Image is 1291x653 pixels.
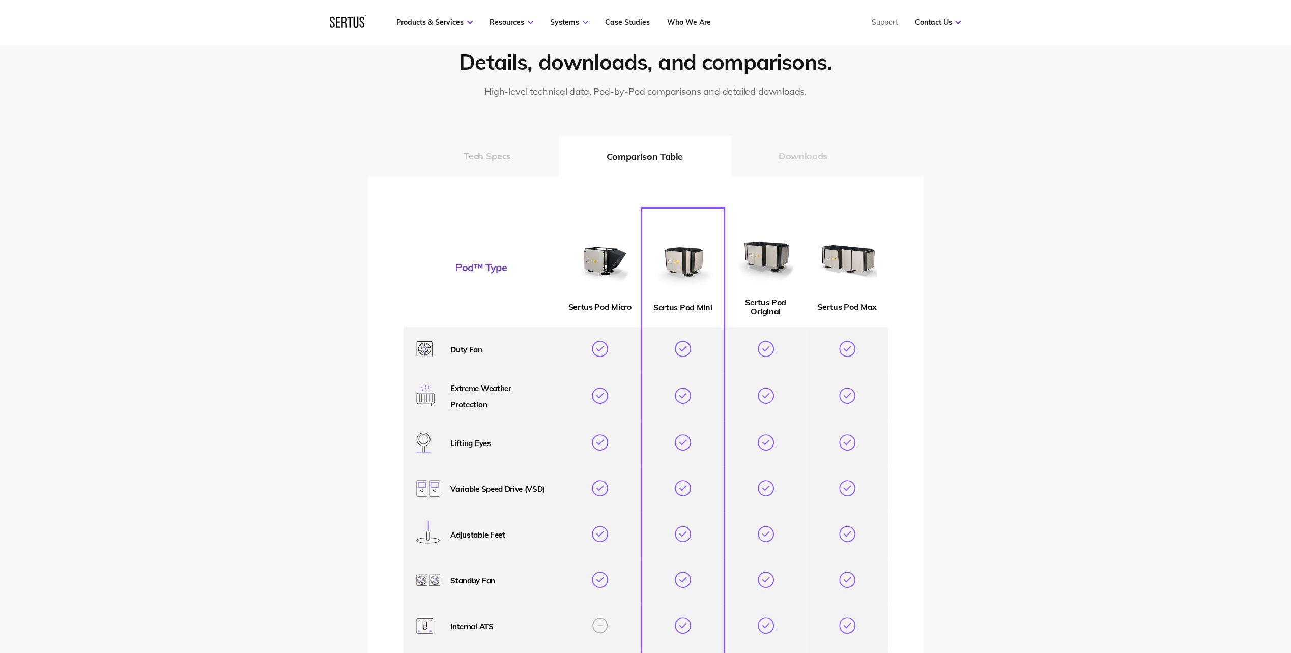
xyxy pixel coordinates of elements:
[1108,535,1291,653] iframe: Chat Widget
[914,18,961,27] a: Contact Us
[728,215,804,291] img: Sertus Pod Original
[809,220,885,296] img: Sertus Pod Max
[450,481,546,497] p: Variable Speed Drive (VSD)
[562,298,638,315] p: Sertus Pod Micro
[562,220,638,296] img: Sertus Pod Micro
[450,618,546,635] p: Internal ATS
[450,435,546,452] p: Lifting Eyes
[667,18,710,27] a: Who We Are
[450,527,546,543] p: Adjustable Feet
[645,220,721,296] img: Sertus Pod Mini
[605,18,650,27] a: Case Studies
[871,18,898,27] a: Support
[323,85,968,97] p: High-level technical data, Pod-by-Pod comparisons and detailed downloads.
[450,573,546,589] p: Standby Fan
[809,298,885,315] p: Sertus Pod Max
[728,293,804,319] p: Sertus Pod Original
[450,342,546,358] p: Duty Fan
[645,299,721,315] p: Sertus Pod Mini
[550,18,588,27] a: Systems
[490,18,533,27] a: Resources
[406,263,557,273] p: Pod™ Type
[450,380,546,413] p: Extreme Weather Protection
[731,136,875,176] button: Downloads
[416,136,558,176] button: Tech Specs
[396,18,473,27] a: Products & Services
